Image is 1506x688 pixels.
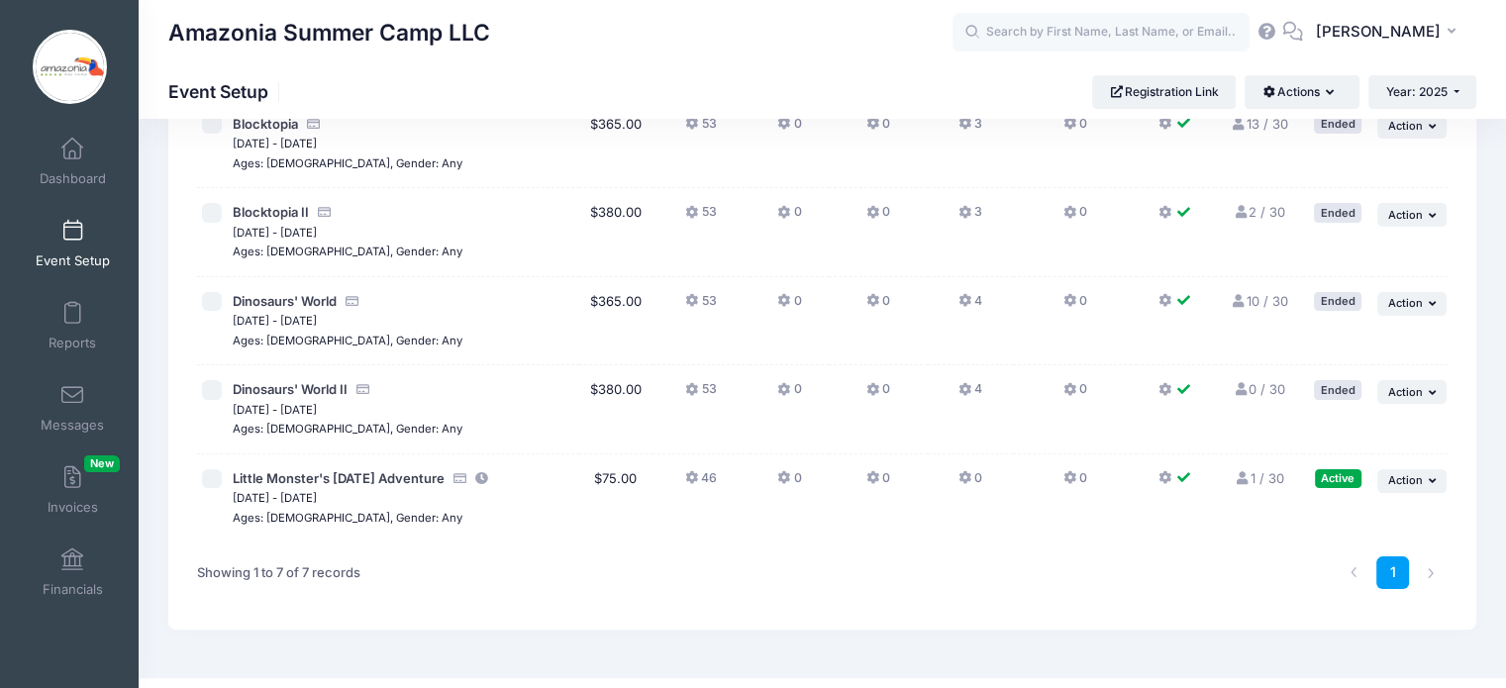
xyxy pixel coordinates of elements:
button: Action [1377,115,1447,139]
span: Year: 2025 [1386,84,1448,99]
button: 3 [958,115,982,144]
small: [DATE] - [DATE] [233,403,317,417]
button: Year: 2025 [1368,75,1476,109]
span: Action [1388,208,1423,222]
button: 0 [1063,115,1087,144]
a: Event Setup [26,209,120,278]
i: Accepting Credit Card Payments [305,118,321,131]
button: 0 [1063,292,1087,321]
input: Search by First Name, Last Name, or Email... [953,13,1250,52]
div: Showing 1 to 7 of 7 records [197,550,360,596]
a: 10 / 30 [1231,293,1288,309]
span: Blocktopia [233,116,298,132]
button: 0 [1063,380,1087,409]
span: Action [1388,385,1423,399]
small: [DATE] - [DATE] [233,137,317,150]
button: Action [1377,203,1447,227]
a: 0 / 30 [1233,381,1285,397]
span: Dinosaurs' World II [233,381,348,397]
button: 0 [1063,203,1087,232]
button: 46 [685,469,717,498]
h1: Event Setup [168,81,285,102]
small: Ages: [DEMOGRAPHIC_DATA], Gender: Any [233,422,462,436]
button: Action [1377,292,1447,316]
i: Accepting Credit Card Payments [344,295,359,308]
button: 0 [866,203,890,232]
button: 0 [777,380,801,409]
span: Dinosaurs' World [233,293,337,309]
button: 0 [777,203,801,232]
img: Amazonia Summer Camp LLC [33,30,107,104]
div: Ended [1314,203,1361,222]
span: Blocktopia II [233,204,309,220]
button: 0 [777,115,801,144]
span: Financials [43,581,103,598]
button: 0 [866,380,890,409]
button: Action [1377,469,1447,493]
button: Action [1377,380,1447,404]
a: Registration Link [1092,75,1236,109]
button: 0 [866,469,890,498]
button: 53 [685,203,716,232]
a: 2 / 30 [1233,204,1285,220]
button: 4 [958,380,982,409]
button: 0 [777,292,801,321]
td: $365.00 [579,100,653,189]
a: InvoicesNew [26,455,120,525]
a: Financials [26,538,120,607]
button: 0 [866,115,890,144]
span: Action [1388,473,1423,487]
span: New [84,455,120,472]
a: Messages [26,373,120,442]
div: Active [1315,469,1361,488]
button: 53 [685,380,716,409]
span: Reports [49,335,96,351]
td: $365.00 [579,277,653,366]
button: 0 [1063,469,1087,498]
td: $75.00 [579,454,653,542]
button: [PERSON_NAME] [1303,10,1476,55]
h1: Amazonia Summer Camp LLC [168,10,490,55]
button: 4 [958,292,982,321]
button: 53 [685,115,716,144]
span: Action [1388,296,1423,310]
span: Dashboard [40,170,106,187]
small: Ages: [DEMOGRAPHIC_DATA], Gender: Any [233,334,462,347]
button: 3 [958,203,982,232]
button: 0 [866,292,890,321]
i: Accepting Credit Card Payments [316,206,332,219]
td: $380.00 [579,188,653,277]
small: Ages: [DEMOGRAPHIC_DATA], Gender: Any [233,245,462,258]
a: 1 / 30 [1235,470,1284,486]
button: Actions [1245,75,1358,109]
small: Ages: [DEMOGRAPHIC_DATA], Gender: Any [233,156,462,170]
span: Invoices [48,499,98,516]
i: Accepting Credit Card Payments [452,472,467,485]
span: Event Setup [36,252,110,269]
a: 13 / 30 [1231,116,1288,132]
td: $380.00 [579,365,653,454]
span: [PERSON_NAME] [1316,21,1441,43]
i: Accepting Credit Card Payments [354,383,370,396]
a: Dashboard [26,127,120,196]
span: Little Monster's [DATE] Adventure [233,470,445,486]
button: 53 [685,292,716,321]
small: Ages: [DEMOGRAPHIC_DATA], Gender: Any [233,511,462,525]
button: 0 [777,469,801,498]
a: Reports [26,291,120,360]
small: [DATE] - [DATE] [233,491,317,505]
small: [DATE] - [DATE] [233,314,317,328]
a: 1 [1376,556,1409,589]
button: 0 [958,469,982,498]
div: Ended [1314,380,1361,399]
span: Action [1388,119,1423,133]
small: [DATE] - [DATE] [233,226,317,240]
div: Ended [1314,292,1361,311]
span: Messages [41,417,104,434]
i: This session is currently scheduled to pause registration at 12:00 PM America/New York on 10/10/2... [474,472,490,485]
div: Ended [1314,115,1361,134]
